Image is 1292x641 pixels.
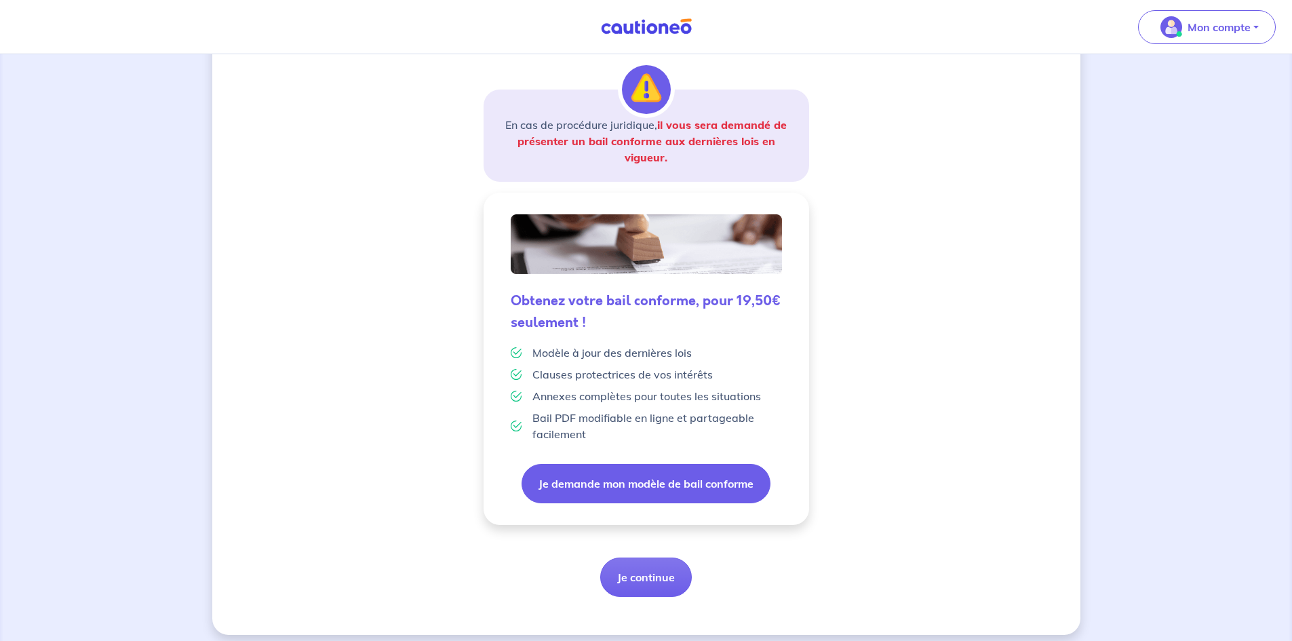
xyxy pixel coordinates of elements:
[1160,16,1182,38] img: illu_account_valid_menu.svg
[600,558,692,597] button: Je continue
[1138,10,1276,44] button: illu_account_valid_menu.svgMon compte
[511,214,782,274] img: valid-lease.png
[532,366,713,383] p: Clauses protectrices de vos intérêts
[511,290,782,334] h5: Obtenez votre bail conforme, pour 19,50€ seulement !
[522,464,770,503] button: Je demande mon modèle de bail conforme
[532,388,761,404] p: Annexes complètes pour toutes les situations
[622,65,671,114] img: illu_alert.svg
[595,18,697,35] img: Cautioneo
[1188,19,1251,35] p: Mon compte
[532,410,782,442] p: Bail PDF modifiable en ligne et partageable facilement
[500,117,793,166] p: En cas de procédure juridique,
[532,345,692,361] p: Modèle à jour des dernières lois
[517,118,787,164] strong: il vous sera demandé de présenter un bail conforme aux dernières lois en vigueur.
